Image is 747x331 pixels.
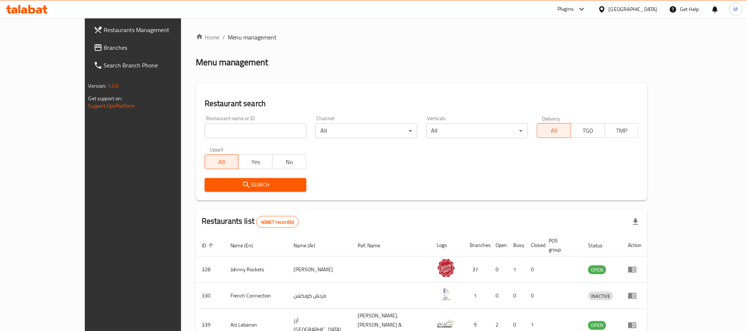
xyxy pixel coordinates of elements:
[609,5,657,13] div: [GEOGRAPHIC_DATA]
[464,234,490,257] th: Branches
[196,33,648,42] nav: breadcrumb
[211,180,300,189] span: Search
[628,291,642,300] div: Menu
[88,21,209,39] a: Restaurants Management
[88,101,135,111] a: Support.OpsPlatform
[205,123,306,138] input: Search for restaurant name or ID..
[222,33,225,42] li: /
[490,257,508,283] td: 0
[525,257,543,283] td: 0
[256,216,299,228] div: Total records count
[542,116,560,121] label: Delivery
[588,266,606,274] span: OPEN
[104,25,204,34] span: Restaurants Management
[426,123,528,138] div: All
[225,283,288,309] td: French Connection
[588,241,612,250] span: Status
[508,234,525,257] th: Busy
[257,219,298,226] span: 40667 record(s)
[540,125,568,136] span: All
[437,285,455,303] img: French Connection
[588,292,613,300] span: INACTIVE
[238,154,272,169] button: Yes
[549,236,574,254] span: POS group
[464,283,490,309] td: 1
[205,154,239,169] button: All
[627,213,644,231] div: Export file
[88,81,107,91] span: Version:
[293,241,325,250] span: Name (Ar)
[225,257,288,283] td: Johnny Rockets
[605,123,639,138] button: TMP
[557,5,574,14] div: Plugins
[202,241,216,250] span: ID
[202,216,299,228] h2: Restaurants list
[628,321,642,330] div: Menu
[315,123,417,138] div: All
[288,283,352,309] td: فرنش كونكشن
[608,125,636,136] span: TMP
[208,157,236,167] span: All
[490,283,508,309] td: 0
[437,259,455,277] img: Johnny Rockets
[508,283,525,309] td: 0
[464,257,490,283] td: 37
[104,61,204,70] span: Search Branch Phone
[622,234,647,257] th: Action
[242,157,270,167] span: Yes
[275,157,303,167] span: No
[431,234,464,257] th: Logo
[574,125,602,136] span: TGO
[508,257,525,283] td: 1
[228,33,277,42] span: Menu management
[628,265,642,274] div: Menu
[88,56,209,74] a: Search Branch Phone
[490,234,508,257] th: Open
[537,123,571,138] button: All
[205,98,639,109] h2: Restaurant search
[88,94,122,103] span: Get support on:
[196,56,268,68] h2: Menu management
[104,43,204,52] span: Branches
[210,147,223,152] label: Upsell
[525,283,543,309] td: 0
[88,39,209,56] a: Branches
[230,241,263,250] span: Name (En)
[205,178,306,192] button: Search
[525,234,543,257] th: Closed
[272,154,306,169] button: No
[288,257,352,283] td: [PERSON_NAME]
[571,123,605,138] button: TGO
[196,283,225,309] td: 330
[196,257,225,283] td: 328
[734,5,738,13] span: M
[588,321,606,330] span: OPEN
[108,81,119,91] span: 1.0.0
[358,241,390,250] span: Ref. Name
[588,265,606,274] div: OPEN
